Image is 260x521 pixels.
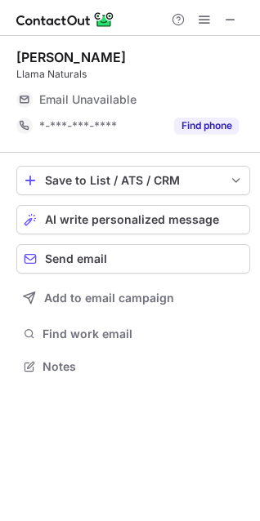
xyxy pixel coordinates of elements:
[16,283,250,313] button: Add to email campaign
[45,213,219,226] span: AI write personalized message
[16,355,250,378] button: Notes
[16,49,126,65] div: [PERSON_NAME]
[43,359,244,374] span: Notes
[16,67,250,82] div: Llama Naturals
[39,92,137,107] span: Email Unavailable
[16,166,250,195] button: save-profile-one-click
[16,323,250,345] button: Find work email
[44,292,174,305] span: Add to email campaign
[45,174,222,187] div: Save to List / ATS / CRM
[43,327,244,341] span: Find work email
[174,118,239,134] button: Reveal Button
[16,244,250,274] button: Send email
[45,252,107,265] span: Send email
[16,10,114,29] img: ContactOut v5.3.10
[16,205,250,234] button: AI write personalized message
